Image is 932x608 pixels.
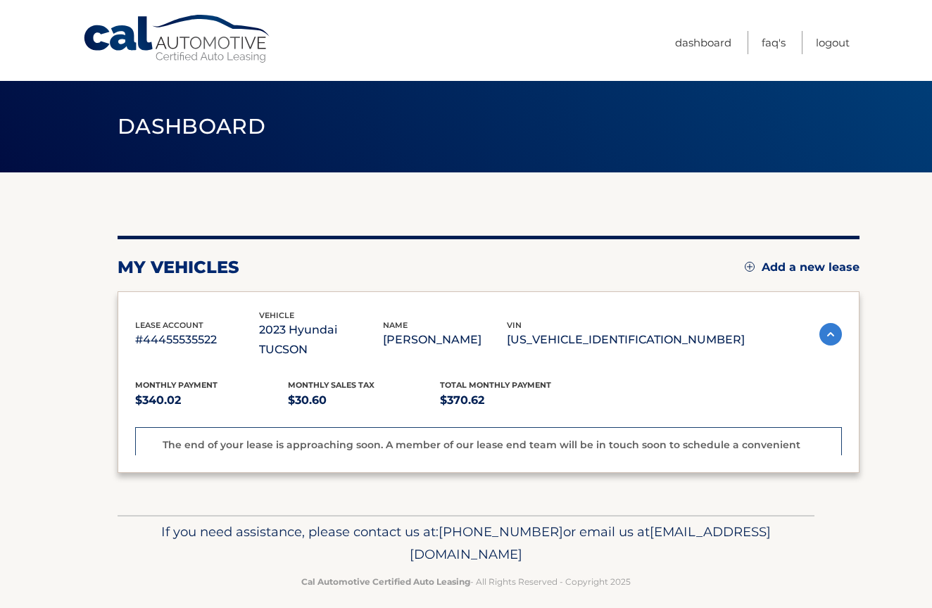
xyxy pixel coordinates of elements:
p: The end of your lease is approaching soon. A member of our lease end team will be in touch soon t... [158,438,833,486]
span: vin [507,320,522,330]
span: name [383,320,408,330]
p: [PERSON_NAME] [383,330,507,350]
span: Total Monthly Payment [440,380,551,390]
img: add.svg [745,262,755,272]
p: [US_VEHICLE_IDENTIFICATION_NUMBER] [507,330,745,350]
strong: Cal Automotive Certified Auto Leasing [301,576,470,587]
h2: my vehicles [118,257,239,278]
p: #44455535522 [135,330,259,350]
img: accordion-active.svg [819,323,842,346]
p: $340.02 [135,391,288,410]
span: [PHONE_NUMBER] [439,524,563,540]
span: Monthly Payment [135,380,218,390]
p: $370.62 [440,391,593,410]
a: Dashboard [675,31,731,54]
span: lease account [135,320,203,330]
span: Monthly sales Tax [288,380,374,390]
span: Dashboard [118,113,265,139]
p: If you need assistance, please contact us at: or email us at [127,521,805,566]
p: 2023 Hyundai TUCSON [259,320,383,360]
a: Cal Automotive [82,14,272,64]
p: - All Rights Reserved - Copyright 2025 [127,574,805,589]
p: $30.60 [288,391,441,410]
a: Logout [816,31,850,54]
a: Add a new lease [745,260,859,274]
span: vehicle [259,310,294,320]
a: FAQ's [762,31,786,54]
